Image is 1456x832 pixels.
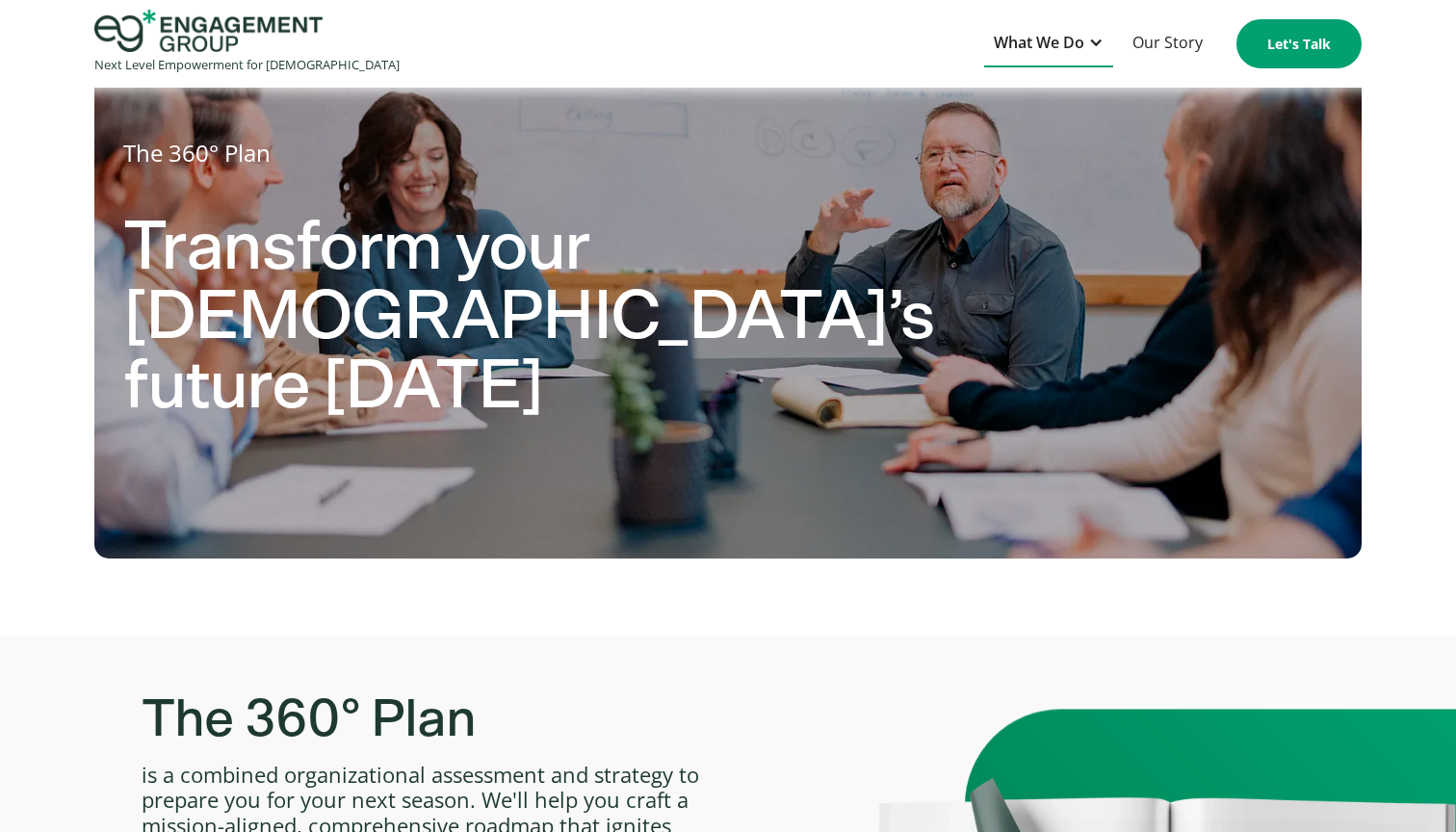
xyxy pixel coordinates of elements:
[142,689,728,752] h3: The 360° Plan
[123,132,1332,174] h1: The 360° Plan
[94,10,400,78] a: home
[994,30,1084,56] div: What We Do
[984,20,1113,67] div: What We Do
[94,52,400,78] div: Next Level Empowerment for [DEMOGRAPHIC_DATA]
[1236,19,1362,68] a: Let's Talk
[444,78,539,99] span: Organization
[123,213,1090,446] h2: Transform your [DEMOGRAPHIC_DATA]’s future [DATE]
[94,10,323,52] img: Engagement Group Logo Icon
[1123,20,1212,67] a: Our Story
